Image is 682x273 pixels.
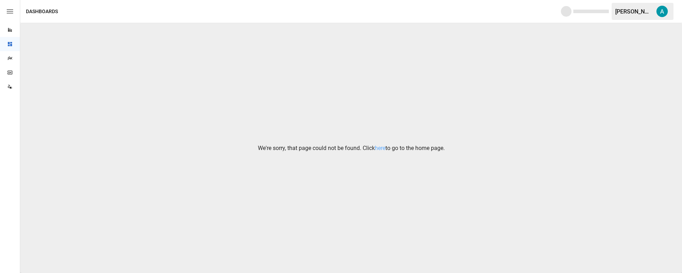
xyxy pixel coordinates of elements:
p: We're sorry, that page could not be found. Click to go to the home page. [258,144,445,152]
img: Aubrey Perona [656,6,668,17]
div: [PERSON_NAME] [615,8,652,15]
button: Aubrey Perona [652,1,672,21]
a: here [375,145,385,151]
